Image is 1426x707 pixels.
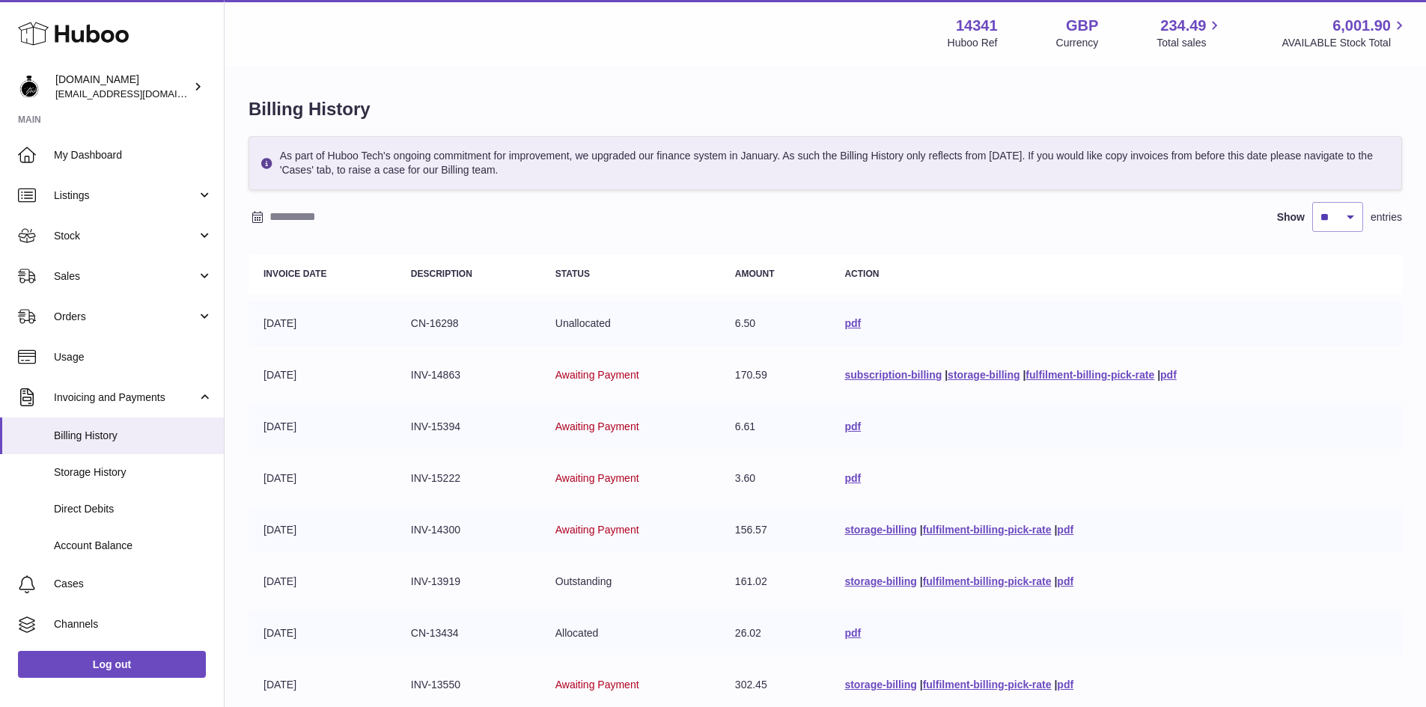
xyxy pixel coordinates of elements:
[1157,36,1223,50] span: Total sales
[844,472,861,484] a: pdf
[956,16,998,36] strong: 14341
[1057,679,1073,691] a: pdf
[720,353,830,397] td: 170.59
[555,627,599,639] span: Allocated
[1054,524,1057,536] span: |
[249,663,396,707] td: [DATE]
[844,679,916,691] a: storage-billing
[555,575,612,587] span: Outstanding
[1157,369,1160,381] span: |
[1157,16,1223,50] a: 234.49 Total sales
[1282,16,1408,50] a: 6,001.90 AVAILABLE Stock Total
[735,269,775,279] strong: Amount
[945,369,948,381] span: |
[1371,210,1402,224] span: entries
[844,317,861,329] a: pdf
[720,405,830,449] td: 6.61
[720,456,830,501] td: 3.60
[1057,524,1073,536] a: pdf
[720,560,830,604] td: 161.02
[720,611,830,655] td: 26.02
[1160,16,1206,36] span: 234.49
[54,310,197,324] span: Orders
[54,577,213,591] span: Cases
[1160,369,1177,381] a: pdf
[54,269,197,284] span: Sales
[1332,16,1391,36] span: 6,001.90
[1026,369,1154,381] a: fulfilment-billing-pick-rate
[54,429,213,443] span: Billing History
[948,369,1020,381] a: storage-billing
[396,611,540,655] td: CN-13434
[923,524,1052,536] a: fulfilment-billing-pick-rate
[249,97,1402,121] h1: Billing History
[396,560,540,604] td: INV-13919
[1054,575,1057,587] span: |
[920,524,923,536] span: |
[920,575,923,587] span: |
[555,524,639,536] span: Awaiting Payment
[249,508,396,552] td: [DATE]
[396,353,540,397] td: INV-14863
[263,269,326,279] strong: Invoice Date
[54,502,213,516] span: Direct Debits
[249,136,1402,190] div: As part of Huboo Tech's ongoing commitment for improvement, we upgraded our finance system in Jan...
[249,353,396,397] td: [DATE]
[54,539,213,553] span: Account Balance
[923,575,1052,587] a: fulfilment-billing-pick-rate
[55,88,220,100] span: [EMAIL_ADDRESS][DOMAIN_NAME]
[1056,36,1099,50] div: Currency
[249,611,396,655] td: [DATE]
[54,148,213,162] span: My Dashboard
[555,317,611,329] span: Unallocated
[720,508,830,552] td: 156.57
[1057,575,1073,587] a: pdf
[720,663,830,707] td: 302.45
[249,405,396,449] td: [DATE]
[923,679,1052,691] a: fulfilment-billing-pick-rate
[249,302,396,346] td: [DATE]
[555,369,639,381] span: Awaiting Payment
[844,524,916,536] a: storage-billing
[54,391,197,405] span: Invoicing and Payments
[844,369,942,381] a: subscription-billing
[18,76,40,98] img: theperfumesampler@gmail.com
[720,302,830,346] td: 6.50
[555,679,639,691] span: Awaiting Payment
[54,350,213,364] span: Usage
[844,269,879,279] strong: Action
[249,560,396,604] td: [DATE]
[249,456,396,501] td: [DATE]
[1282,36,1408,50] span: AVAILABLE Stock Total
[948,36,998,50] div: Huboo Ref
[844,420,861,432] a: pdf
[1023,369,1026,381] span: |
[54,617,213,631] span: Channels
[18,651,206,678] a: Log out
[1066,16,1098,36] strong: GBP
[396,508,540,552] td: INV-14300
[844,575,916,587] a: storage-billing
[555,420,639,432] span: Awaiting Payment
[396,663,540,707] td: INV-13550
[55,73,190,101] div: [DOMAIN_NAME]
[54,465,213,480] span: Storage History
[396,456,540,501] td: INV-15222
[1054,679,1057,691] span: |
[54,189,197,203] span: Listings
[396,405,540,449] td: INV-15394
[920,679,923,691] span: |
[844,627,861,639] a: pdf
[1277,210,1305,224] label: Show
[555,472,639,484] span: Awaiting Payment
[411,269,472,279] strong: Description
[555,269,590,279] strong: Status
[396,302,540,346] td: CN-16298
[54,229,197,243] span: Stock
